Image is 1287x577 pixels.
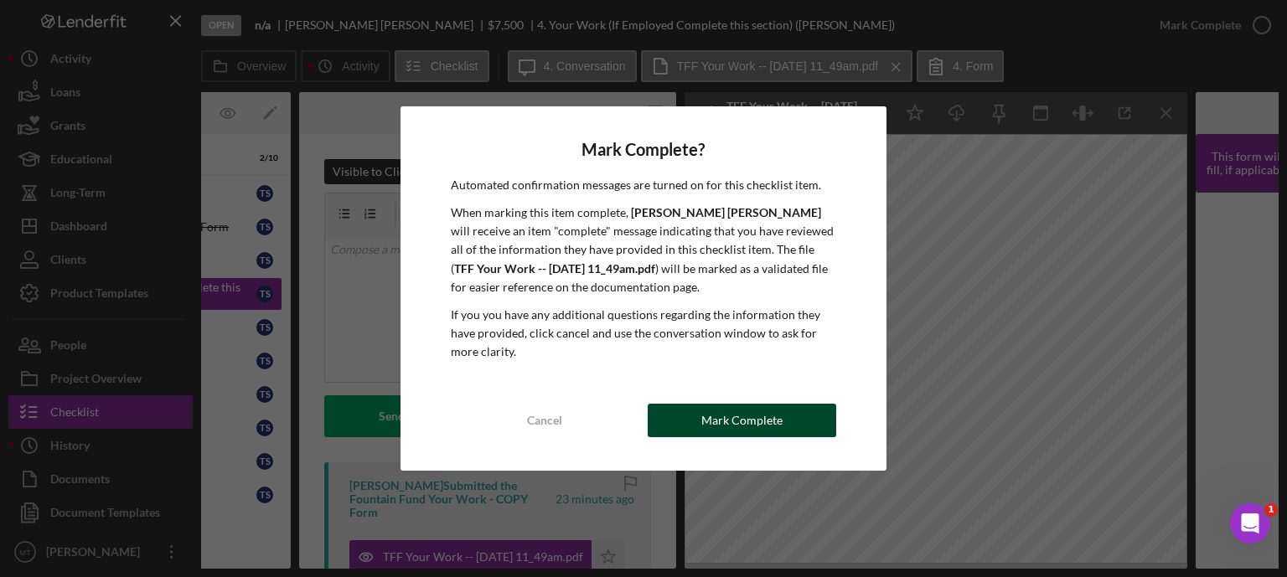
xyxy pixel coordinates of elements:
[527,404,562,437] div: Cancel
[631,205,821,219] b: [PERSON_NAME] [PERSON_NAME]
[454,261,655,276] b: TFF Your Work -- [DATE] 11_49am.pdf
[451,140,837,159] h4: Mark Complete?
[648,404,836,437] button: Mark Complete
[1230,503,1270,544] iframe: Intercom live chat
[451,203,837,297] p: When marking this item complete, will receive an item "complete" message indicating that you have...
[451,306,837,362] p: If you you have any additional questions regarding the information they have provided, click canc...
[451,176,837,194] p: Automated confirmation messages are turned on for this checklist item.
[701,404,783,437] div: Mark Complete
[1264,503,1278,517] span: 1
[451,404,639,437] button: Cancel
